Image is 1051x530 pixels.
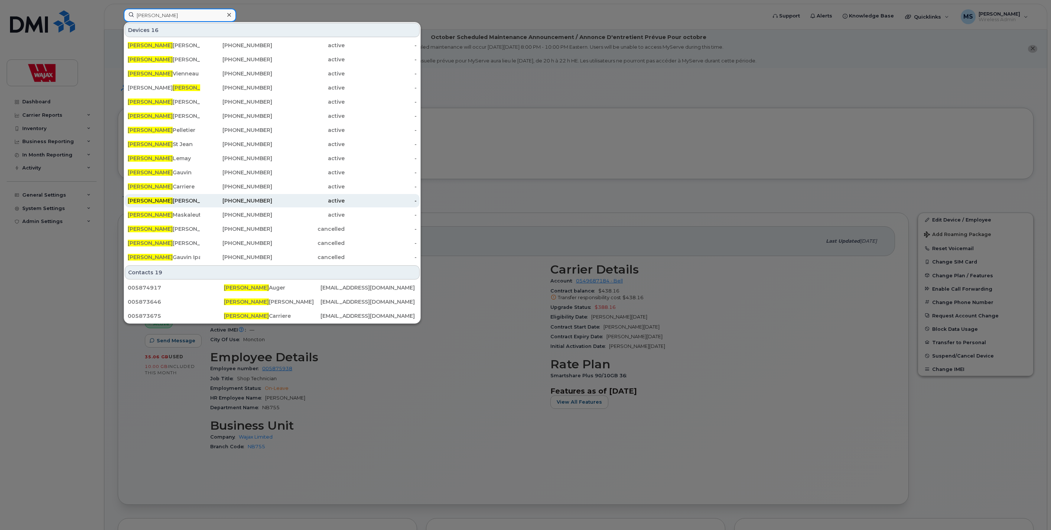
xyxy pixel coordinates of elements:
[200,253,273,261] div: [PHONE_NUMBER]
[125,23,420,37] div: Devices
[345,169,417,176] div: -
[128,225,200,233] div: [PERSON_NAME]
[345,112,417,120] div: -
[224,298,269,305] span: [PERSON_NAME]
[155,269,162,276] span: 19
[125,138,420,151] a: [PERSON_NAME]St Jean[PHONE_NUMBER]active-
[125,251,420,264] a: [PERSON_NAME]Gauvin Ipad[PHONE_NUMBER]cancelled-
[272,197,345,204] div: active
[272,239,345,247] div: cancelled
[320,284,417,291] div: [EMAIL_ADDRESS][DOMAIN_NAME]
[224,298,320,306] div: [PERSON_NAME]
[128,197,173,204] span: [PERSON_NAME]
[224,284,269,291] span: [PERSON_NAME]
[345,253,417,261] div: -
[128,183,200,190] div: Carriere
[128,42,200,49] div: [PERSON_NAME]
[128,98,173,105] span: [PERSON_NAME]
[200,56,273,63] div: [PHONE_NUMBER]
[345,140,417,148] div: -
[200,155,273,162] div: [PHONE_NUMBER]
[128,42,173,49] span: [PERSON_NAME]
[125,309,420,323] a: 005873675[PERSON_NAME]Carriere[EMAIL_ADDRESS][DOMAIN_NAME]
[125,81,420,94] a: [PERSON_NAME][PERSON_NAME][PHONE_NUMBER]active-
[128,112,200,120] div: [PERSON_NAME]
[125,222,420,236] a: [PERSON_NAME][PERSON_NAME][PHONE_NUMBER]cancelled-
[345,126,417,134] div: -
[200,98,273,106] div: [PHONE_NUMBER]
[128,56,200,63] div: [PERSON_NAME]
[128,240,173,246] span: [PERSON_NAME]
[173,84,218,91] span: [PERSON_NAME]
[200,42,273,49] div: [PHONE_NUMBER]
[345,183,417,190] div: -
[224,313,269,319] span: [PERSON_NAME]
[128,98,200,106] div: [PERSON_NAME]
[272,42,345,49] div: active
[151,26,159,34] span: 16
[272,211,345,219] div: active
[128,56,173,63] span: [PERSON_NAME]
[128,169,200,176] div: Gauvin
[200,239,273,247] div: [PHONE_NUMBER]
[272,183,345,190] div: active
[128,239,200,247] div: [PERSON_NAME]
[125,95,420,109] a: [PERSON_NAME][PERSON_NAME][PHONE_NUMBER]active-
[272,98,345,106] div: active
[125,39,420,52] a: [PERSON_NAME][PERSON_NAME][PHONE_NUMBER]active-
[128,298,224,306] div: 005873646
[128,70,173,77] span: [PERSON_NAME]
[345,225,417,233] div: -
[128,127,173,133] span: [PERSON_NAME]
[200,70,273,77] div: [PHONE_NUMBER]
[200,126,273,134] div: [PHONE_NUMBER]
[320,312,417,320] div: [EMAIL_ADDRESS][DOMAIN_NAME]
[345,197,417,204] div: -
[125,152,420,165] a: [PERSON_NAME]Lemay[PHONE_NUMBER]active-
[125,194,420,207] a: [PERSON_NAME][PERSON_NAME][PHONE_NUMBER]active-
[128,155,173,162] span: [PERSON_NAME]
[272,84,345,91] div: active
[272,112,345,120] div: active
[128,284,224,291] div: 005874917
[200,112,273,120] div: [PHONE_NUMBER]
[272,140,345,148] div: active
[125,180,420,193] a: [PERSON_NAME]Carriere[PHONE_NUMBER]active-
[128,84,200,91] div: [PERSON_NAME]
[345,155,417,162] div: -
[128,113,173,119] span: [PERSON_NAME]
[272,56,345,63] div: active
[200,169,273,176] div: [PHONE_NUMBER]
[320,298,417,306] div: [EMAIL_ADDRESS][DOMAIN_NAME]
[200,183,273,190] div: [PHONE_NUMBER]
[345,84,417,91] div: -
[128,183,173,190] span: [PERSON_NAME]
[125,208,420,222] a: [PERSON_NAME]Maskaleut[PHONE_NUMBER]active-
[345,42,417,49] div: -
[125,281,420,294] a: 005874917[PERSON_NAME]Auger[EMAIL_ADDRESS][DOMAIN_NAME]
[125,265,420,279] div: Contacts
[125,236,420,250] a: [PERSON_NAME][PERSON_NAME][PHONE_NUMBER]cancelled-
[128,155,200,162] div: Lemay
[272,155,345,162] div: active
[125,109,420,123] a: [PERSON_NAME][PERSON_NAME][PHONE_NUMBER]active-
[128,140,200,148] div: St Jean
[272,70,345,77] div: active
[345,239,417,247] div: -
[345,98,417,106] div: -
[128,211,200,219] div: Maskaleut
[128,254,173,261] span: [PERSON_NAME]
[224,284,320,291] div: Auger
[200,211,273,219] div: [PHONE_NUMBER]
[125,123,420,137] a: [PERSON_NAME]Pelletier[PHONE_NUMBER]active-
[128,226,173,232] span: [PERSON_NAME]
[272,225,345,233] div: cancelled
[200,84,273,91] div: [PHONE_NUMBER]
[128,70,200,77] div: Vienneau
[272,253,345,261] div: cancelled
[128,169,173,176] span: [PERSON_NAME]
[345,56,417,63] div: -
[200,197,273,204] div: [PHONE_NUMBER]
[345,211,417,219] div: -
[128,312,224,320] div: 005873675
